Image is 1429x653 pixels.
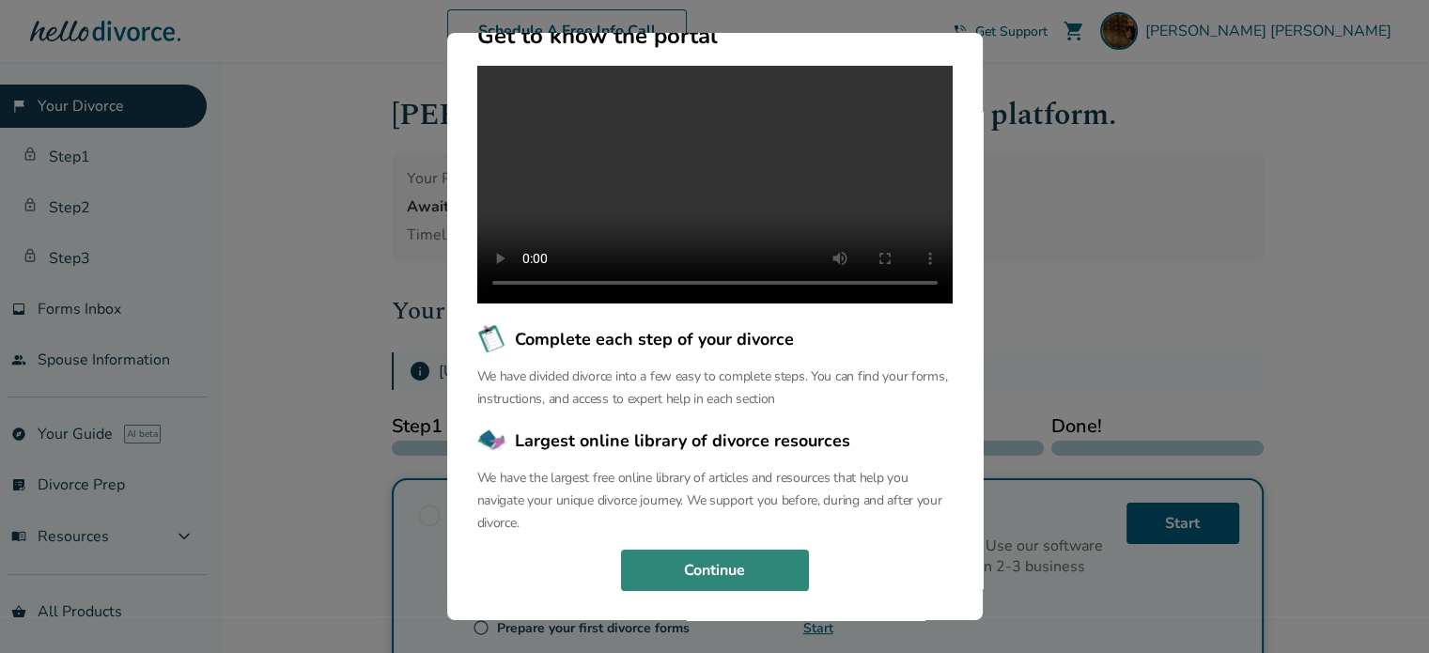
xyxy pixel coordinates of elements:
[621,550,809,591] button: Continue
[477,365,953,411] p: We have divided divorce into a few easy to complete steps. You can find your forms, instructions,...
[515,327,794,351] span: Complete each step of your divorce
[477,21,953,51] h2: Get to know the portal
[477,426,507,456] img: Largest online library of divorce resources
[1335,563,1429,653] iframe: Chat Widget
[477,467,953,535] p: We have the largest free online library of articles and resources that help you navigate your uni...
[477,324,507,354] img: Complete each step of your divorce
[515,428,850,453] span: Largest online library of divorce resources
